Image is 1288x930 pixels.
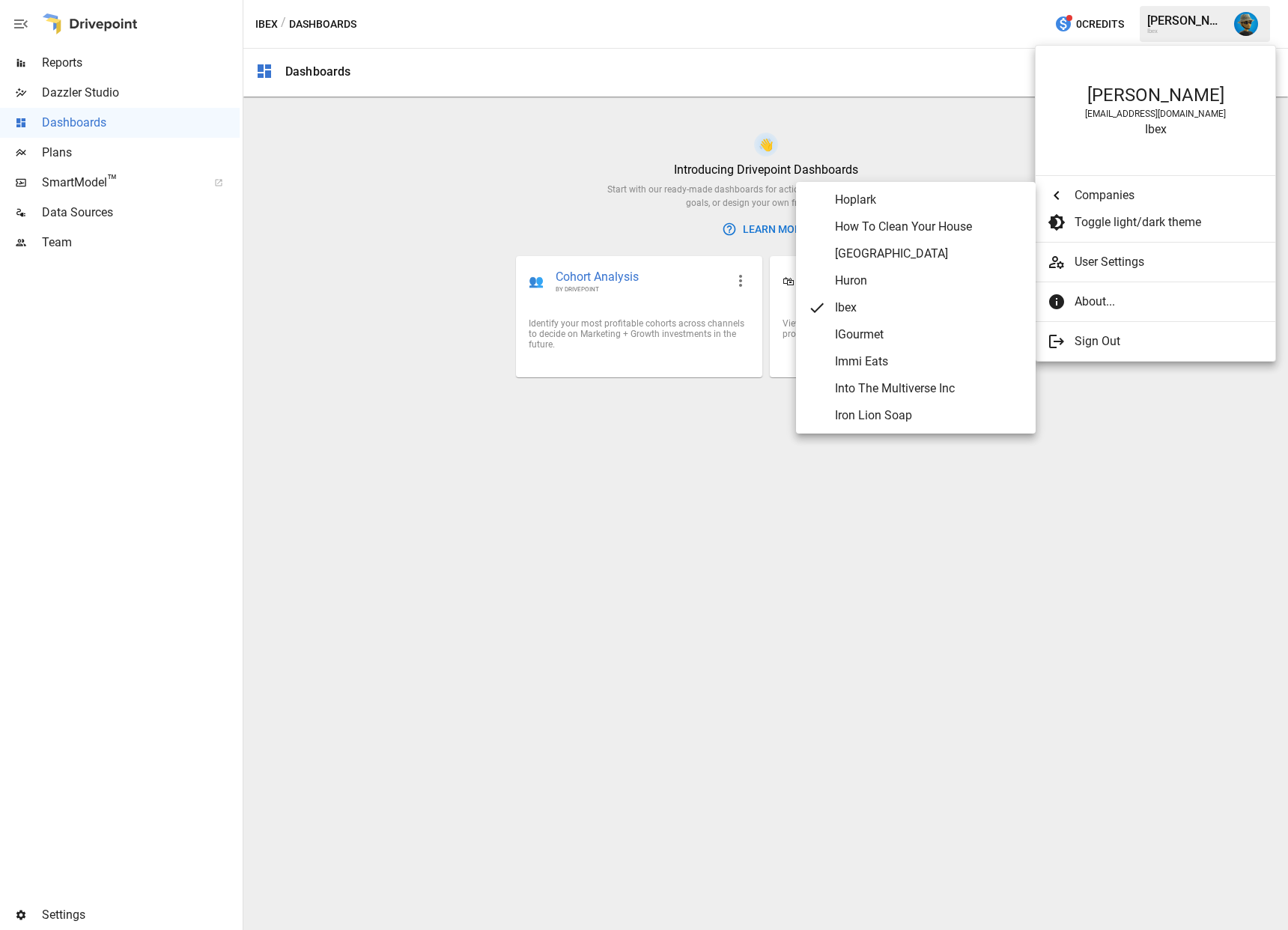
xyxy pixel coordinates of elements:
span: Iron Lion Soap [835,407,1024,425]
div: [EMAIL_ADDRESS][DOMAIN_NAME] [1051,109,1260,119]
span: How To Clean Your House [835,218,1024,236]
div: Ibex [1051,122,1260,136]
span: IGourmet [835,326,1024,344]
span: [GEOGRAPHIC_DATA] [835,245,1024,263]
span: Ibex [835,299,1024,317]
span: Huron [835,272,1024,290]
span: Toggle light/dark theme [1075,213,1263,231]
span: Companies [1075,186,1263,204]
span: About... [1075,293,1263,311]
span: User Settings [1075,253,1263,271]
div: [PERSON_NAME] [1051,85,1260,106]
span: Sign Out [1075,332,1263,350]
span: Hoplark [835,191,1024,209]
span: Immi Eats [835,353,1024,371]
span: Into The Multiverse Inc [835,380,1024,398]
